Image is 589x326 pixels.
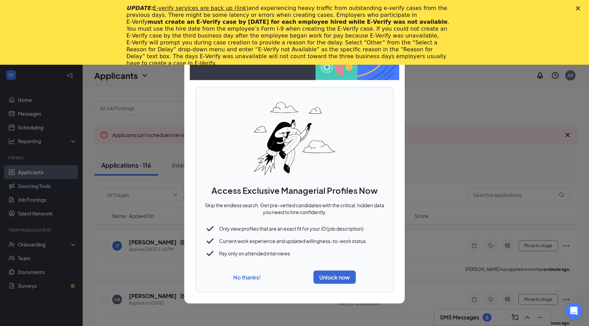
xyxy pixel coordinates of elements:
[126,5,452,67] div: and experiencing heavy traffic from outstanding e-verify cases from the previous days. There migh...
[576,6,583,10] div: Close
[147,19,447,25] b: must create an E‑Verify case by [DATE] for each employee hired while E‑Verify was not available
[153,5,248,11] a: E-verify services are back up (link)
[566,303,582,319] iframe: Intercom live chat
[126,5,248,11] i: UPDATE:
